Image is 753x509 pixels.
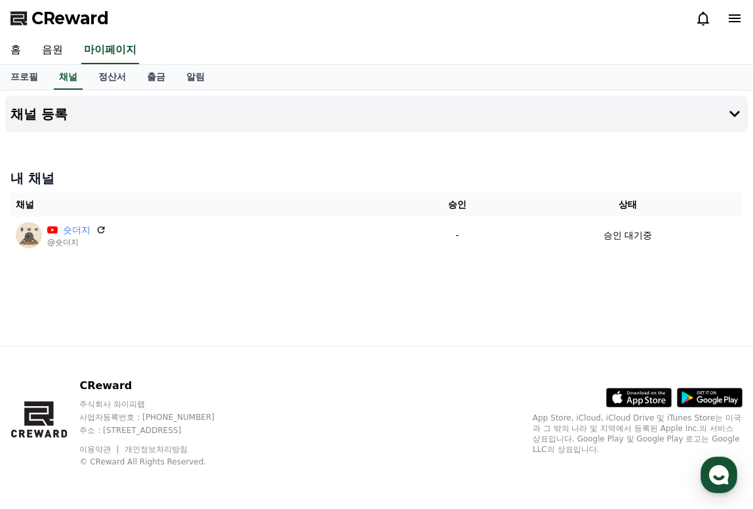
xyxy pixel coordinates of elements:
[5,96,748,132] button: 채널 등록
[407,229,508,242] p: -
[63,223,91,237] a: 숏더지
[79,445,121,454] a: 이용약관
[54,65,83,90] a: 채널
[136,65,176,90] a: 출금
[10,193,401,217] th: 채널
[79,457,239,467] p: © CReward All Rights Reserved.
[10,107,68,121] h4: 채널 등록
[401,193,513,217] th: 승인
[31,37,73,64] a: 음원
[79,412,239,423] p: 사업자등록번호 : [PHONE_NUMBER]
[533,413,743,455] p: App Store, iCloud, iCloud Drive 및 iTunes Store는 미국과 그 밖의 나라 및 지역에서 등록된 Apple Inc.의 서비스 상표입니다. Goo...
[603,229,652,242] p: 승인 대기중
[16,222,42,248] img: 숏더지
[10,8,109,29] a: CReward
[10,169,743,187] h4: 내 채널
[176,65,215,90] a: 알림
[88,65,136,90] a: 정산서
[513,193,743,217] th: 상태
[79,378,239,394] p: CReward
[31,8,109,29] span: CReward
[81,37,139,64] a: 마이페이지
[79,399,239,409] p: 주식회사 와이피랩
[79,425,239,436] p: 주소 : [STREET_ADDRESS]
[47,237,106,248] p: @숏더지
[125,445,188,454] a: 개인정보처리방침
